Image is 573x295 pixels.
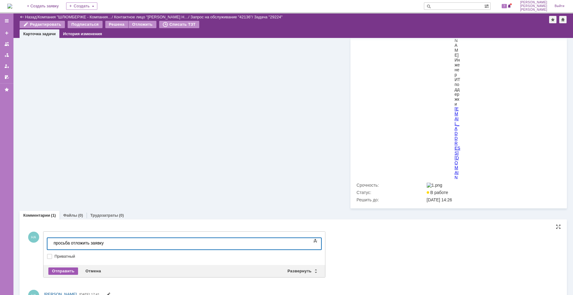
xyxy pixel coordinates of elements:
[357,197,425,202] div: Решить до:
[427,190,448,195] span: В работе
[549,16,556,23] div: Добавить в избранное
[66,2,97,10] div: Создать
[54,254,320,259] label: Приватный
[2,28,12,38] a: Создать заявку
[190,15,252,19] a: Запрос на обслуживание "42136"
[42,10,79,15] span: Ошибка на экране
[114,15,190,19] div: /
[63,32,102,36] a: История изменения
[520,8,547,12] span: [PERSON_NAME]
[502,4,507,8] span: 7
[23,213,50,218] a: Комментарии
[2,61,12,71] a: Мои заявки
[98,9,104,68] div: Примите, пожалуйста, заявку.
[119,213,124,218] div: (0)
[427,197,452,202] span: [DATE] 14:26
[51,213,56,218] div: (1)
[254,15,283,19] div: Задача "29224"
[38,15,112,19] a: Компания "ШЛЮМБЕРЖЕ - Компания…
[25,15,36,19] a: Назад
[520,4,547,8] span: [PERSON_NAME]
[559,16,567,23] div: Сделать домашней страницей
[38,15,114,19] div: /
[2,39,12,49] a: Заявки на командах
[2,50,12,60] a: Заявки в моей ответственности
[90,213,118,218] a: Трудозатраты
[78,213,83,218] div: (0)
[520,1,547,4] span: [PERSON_NAME]
[312,237,319,245] span: Показать панель инструментов
[190,15,254,19] div: /
[484,3,490,9] span: Расширенный поиск
[556,224,561,229] div: На всю страницу
[427,183,442,188] img: 1.png
[28,232,39,243] span: НА
[98,136,104,234] div: 1.2. Заявитель [PERSON_NAME]
[23,32,56,36] a: Карточка задачи
[357,183,425,188] div: Срочность:
[2,2,89,7] div: просьба отложить заявку
[2,72,12,82] a: Мои согласования
[36,14,37,19] div: |
[63,213,77,218] a: Файлы
[7,4,12,9] img: logo
[114,15,188,19] a: Контактное лицо "[PERSON_NAME] Н…
[357,190,425,195] div: Статус:
[98,68,104,136] div: 1.1. Организация Шлюмберже
[7,4,12,9] a: Перейти на домашнюю страницу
